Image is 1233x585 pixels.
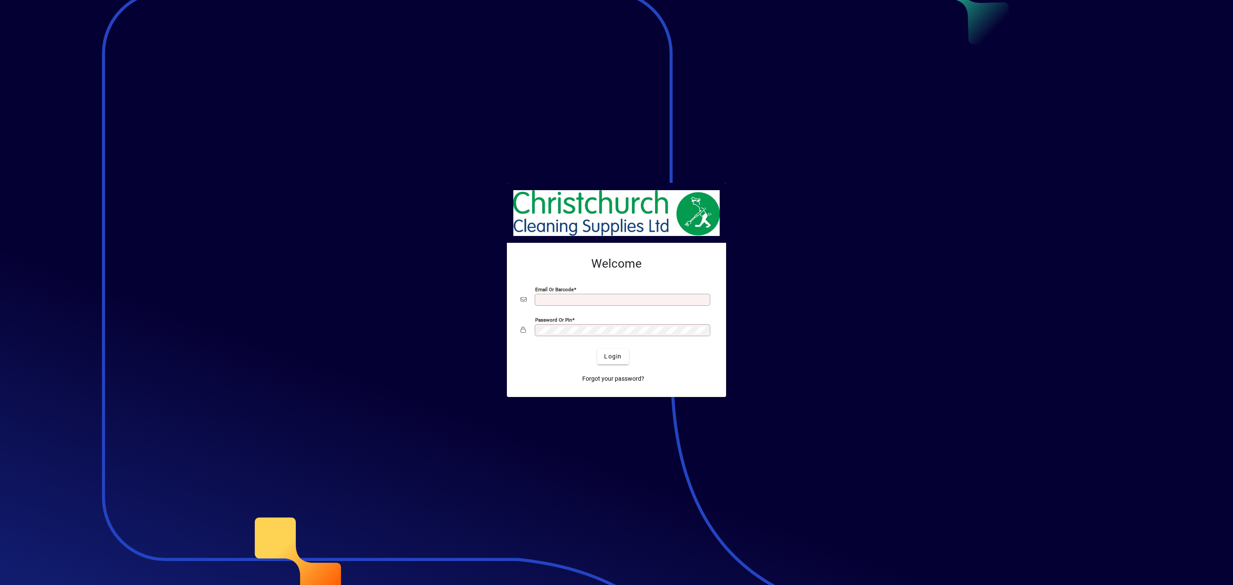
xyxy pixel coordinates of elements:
[521,257,712,271] h2: Welcome
[604,352,622,361] span: Login
[582,374,644,383] span: Forgot your password?
[535,286,574,292] mat-label: Email or Barcode
[579,371,648,387] a: Forgot your password?
[535,316,572,322] mat-label: Password or Pin
[597,349,628,364] button: Login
